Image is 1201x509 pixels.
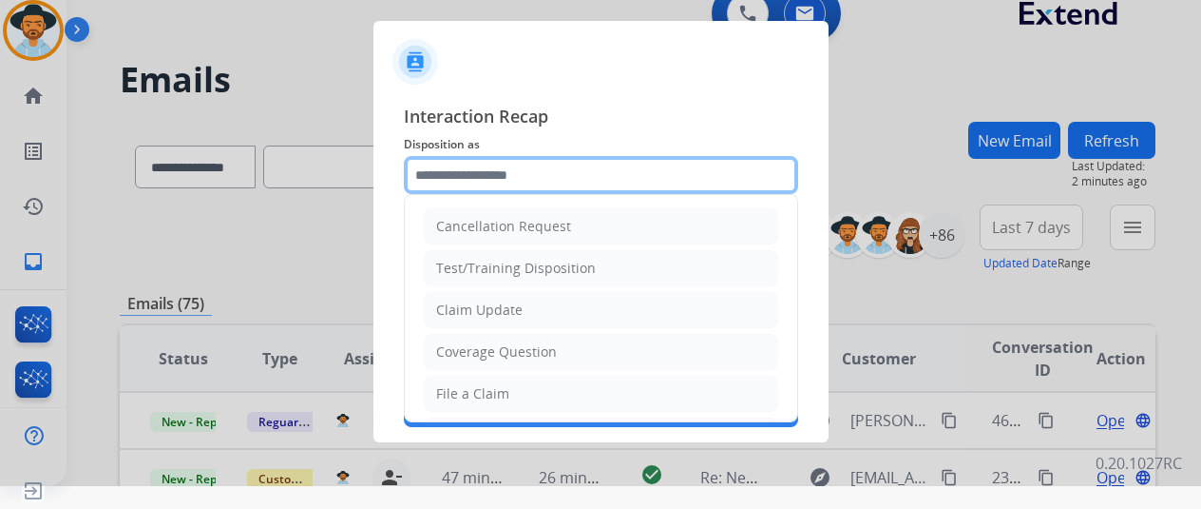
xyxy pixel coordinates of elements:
[436,301,523,320] div: Claim Update
[404,133,798,156] span: Disposition as
[436,343,557,362] div: Coverage Question
[436,217,571,236] div: Cancellation Request
[436,384,509,403] div: File a Claim
[436,259,596,278] div: Test/Training Disposition
[1096,452,1182,475] p: 0.20.1027RC
[404,103,798,133] span: Interaction Recap
[392,39,438,85] img: contactIcon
